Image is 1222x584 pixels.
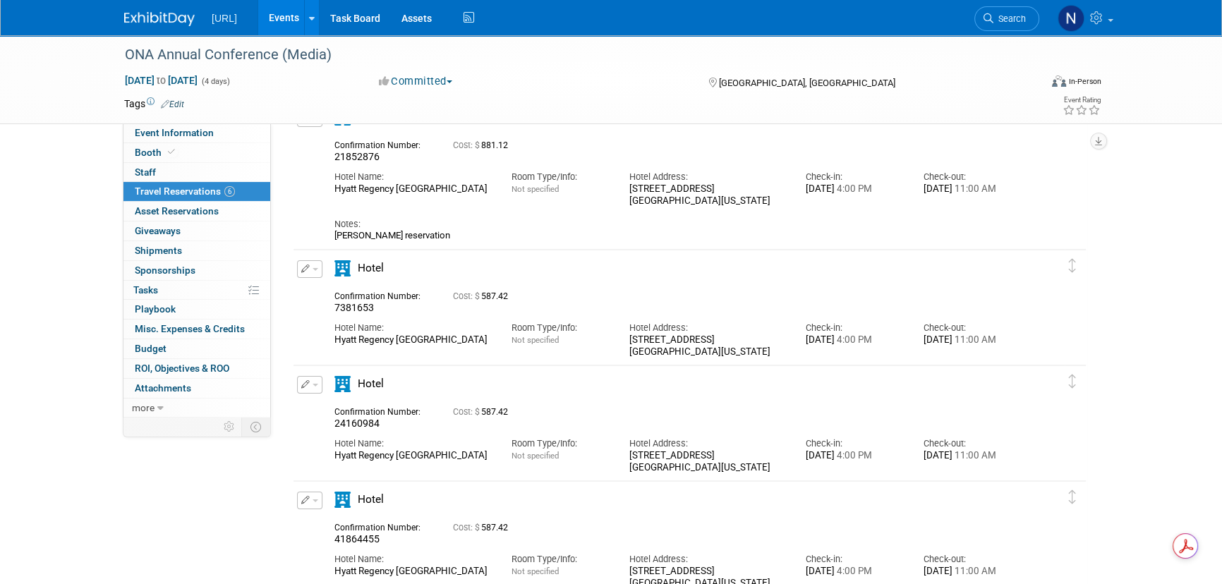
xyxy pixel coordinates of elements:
[123,379,270,398] a: Attachments
[123,241,270,260] a: Shipments
[629,171,784,183] div: Hotel Address:
[123,300,270,319] a: Playbook
[123,339,270,358] a: Budget
[155,75,168,86] span: to
[334,302,374,313] span: 7381653
[212,13,237,24] span: [URL]
[123,399,270,418] a: more
[835,566,872,576] span: 4:00 PM
[835,450,872,461] span: 4:00 PM
[718,78,895,88] span: [GEOGRAPHIC_DATA], [GEOGRAPHIC_DATA]
[924,450,1020,462] div: [DATE]
[133,284,158,296] span: Tasks
[924,183,1020,195] div: [DATE]
[952,334,996,345] span: 11:00 AM
[835,183,872,194] span: 4:00 PM
[123,163,270,182] a: Staff
[124,12,195,26] img: ExhibitDay
[1069,375,1076,389] i: Click and drag to move item
[358,493,384,506] span: Hotel
[334,403,432,418] div: Confirmation Number:
[629,183,784,207] div: [STREET_ADDRESS] [GEOGRAPHIC_DATA][US_STATE]
[334,260,351,276] i: Hotel
[952,566,996,576] span: 11:00 AM
[511,184,558,194] span: Not specified
[334,450,490,462] div: Hyatt Regency [GEOGRAPHIC_DATA]
[123,359,270,378] a: ROI, Objectives & ROO
[334,376,351,392] i: Hotel
[123,182,270,201] a: Travel Reservations6
[924,437,1020,450] div: Check-out:
[453,523,514,533] span: 587.42
[952,450,996,461] span: 11:00 AM
[217,418,242,436] td: Personalize Event Tab Strip
[135,343,167,354] span: Budget
[334,230,1020,241] div: [PERSON_NAME] reservation
[135,363,229,374] span: ROI, Objectives & ROO
[334,151,380,162] span: 21852876
[224,186,235,197] span: 6
[334,533,380,545] span: 41864455
[1063,97,1101,104] div: Event Rating
[334,518,432,533] div: Confirmation Number:
[629,450,784,474] div: [STREET_ADDRESS] [GEOGRAPHIC_DATA][US_STATE]
[1069,259,1076,273] i: Click and drag to move item
[135,205,219,217] span: Asset Reservations
[511,335,558,345] span: Not specified
[924,322,1020,334] div: Check-out:
[168,148,175,156] i: Booth reservation complete
[334,171,490,183] div: Hotel Name:
[511,566,558,576] span: Not specified
[453,140,514,150] span: 881.12
[511,171,607,183] div: Room Type/Info:
[806,322,902,334] div: Check-in:
[629,322,784,334] div: Hotel Address:
[924,171,1020,183] div: Check-out:
[924,334,1020,346] div: [DATE]
[511,553,607,566] div: Room Type/Info:
[123,202,270,221] a: Asset Reservations
[132,402,155,413] span: more
[806,334,902,346] div: [DATE]
[135,166,156,178] span: Staff
[334,322,490,334] div: Hotel Name:
[1052,75,1066,87] img: Format-Inperson.png
[135,225,181,236] span: Giveaways
[1068,76,1101,87] div: In-Person
[511,451,558,461] span: Not specified
[135,264,195,276] span: Sponsorships
[358,262,384,274] span: Hotel
[924,566,1020,578] div: [DATE]
[806,183,902,195] div: [DATE]
[453,291,514,301] span: 587.42
[334,218,1020,231] div: Notes:
[993,13,1026,24] span: Search
[1069,490,1076,504] i: Click and drag to move item
[629,437,784,450] div: Hotel Address:
[123,261,270,280] a: Sponsorships
[334,418,380,429] span: 24160984
[806,450,902,462] div: [DATE]
[952,183,996,194] span: 11:00 AM
[123,143,270,162] a: Booth
[453,523,481,533] span: Cost: $
[135,127,214,138] span: Event Information
[123,281,270,300] a: Tasks
[806,566,902,578] div: [DATE]
[1058,5,1084,32] img: Noah Paaymans
[334,437,490,450] div: Hotel Name:
[511,437,607,450] div: Room Type/Info:
[453,291,481,301] span: Cost: $
[511,322,607,334] div: Room Type/Info:
[135,303,176,315] span: Playbook
[135,185,235,197] span: Travel Reservations
[806,437,902,450] div: Check-in:
[453,407,481,417] span: Cost: $
[334,287,432,302] div: Confirmation Number:
[123,123,270,142] a: Event Information
[135,323,245,334] span: Misc. Expenses & Credits
[629,334,784,358] div: [STREET_ADDRESS] [GEOGRAPHIC_DATA][US_STATE]
[123,221,270,241] a: Giveaways
[358,377,384,390] span: Hotel
[124,97,184,111] td: Tags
